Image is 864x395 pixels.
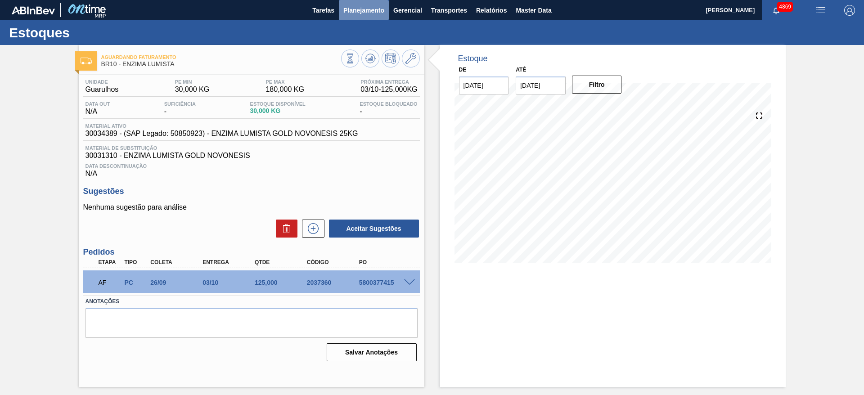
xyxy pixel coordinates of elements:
[148,279,207,286] div: 26/09/2025
[83,101,112,116] div: N/A
[357,279,415,286] div: 5800377415
[360,101,417,107] span: Estoque Bloqueado
[305,259,363,265] div: Código
[200,259,259,265] div: Entrega
[516,76,566,94] input: dd/mm/yyyy
[250,108,306,114] span: 30,000 KG
[85,145,418,151] span: Material de Substituição
[122,259,149,265] div: Tipo
[175,85,210,94] span: 30,000 KG
[122,279,149,286] div: Pedido de Compra
[200,279,259,286] div: 03/10/2025
[85,123,358,129] span: Material ativo
[459,76,509,94] input: dd/mm/yyyy
[458,54,488,63] div: Estoque
[516,67,526,73] label: Até
[101,54,341,60] span: Aguardando Faturamento
[297,220,324,238] div: Nova sugestão
[324,219,420,238] div: Aceitar Sugestões
[431,5,467,16] span: Transportes
[85,85,119,94] span: Guarulhos
[271,220,297,238] div: Excluir Sugestões
[476,5,507,16] span: Relatórios
[360,79,417,85] span: Próxima Entrega
[312,5,334,16] span: Tarefas
[762,4,791,17] button: Notificações
[382,49,400,67] button: Programar Estoque
[844,5,855,16] img: Logout
[164,101,196,107] span: Suficiência
[96,273,123,292] div: Aguardando Faturamento
[148,259,207,265] div: Coleta
[516,5,551,16] span: Master Data
[265,85,304,94] span: 180,000 KG
[777,2,793,12] span: 4869
[572,76,622,94] button: Filtro
[99,279,121,286] p: AF
[357,259,415,265] div: PO
[85,152,418,160] span: 30031310 - ENZIMA LUMISTA GOLD NOVONESIS
[101,61,341,67] span: BR10 - ENZIMA LUMISTA
[252,279,311,286] div: 125,000
[327,343,417,361] button: Salvar Anotações
[12,6,55,14] img: TNhmsLtSVTkK8tSr43FrP2fwEKptu5GPRR3wAAAABJRU5ErkJggg==
[393,5,422,16] span: Gerencial
[402,49,420,67] button: Ir ao Master Data / Geral
[305,279,363,286] div: 2037360
[85,130,358,138] span: 30034389 - (SAP Legado: 50850923) - ENZIMA LUMISTA GOLD NOVONESIS 25KG
[250,101,306,107] span: Estoque Disponível
[83,160,420,178] div: N/A
[83,247,420,257] h3: Pedidos
[361,49,379,67] button: Atualizar Gráfico
[252,259,311,265] div: Qtde
[360,85,417,94] span: 03/10 - 125,000 KG
[85,79,119,85] span: Unidade
[96,259,123,265] div: Etapa
[329,220,419,238] button: Aceitar Sugestões
[81,58,92,64] img: Ícone
[85,101,110,107] span: Data out
[357,101,419,116] div: -
[175,79,210,85] span: PE MIN
[815,5,826,16] img: userActions
[162,101,198,116] div: -
[83,203,420,211] p: Nenhuma sugestão para análise
[459,67,467,73] label: De
[265,79,304,85] span: PE MAX
[83,187,420,196] h3: Sugestões
[85,295,418,308] label: Anotações
[341,49,359,67] button: Visão Geral dos Estoques
[9,27,169,38] h1: Estoques
[343,5,384,16] span: Planejamento
[85,163,418,169] span: Data Descontinuação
